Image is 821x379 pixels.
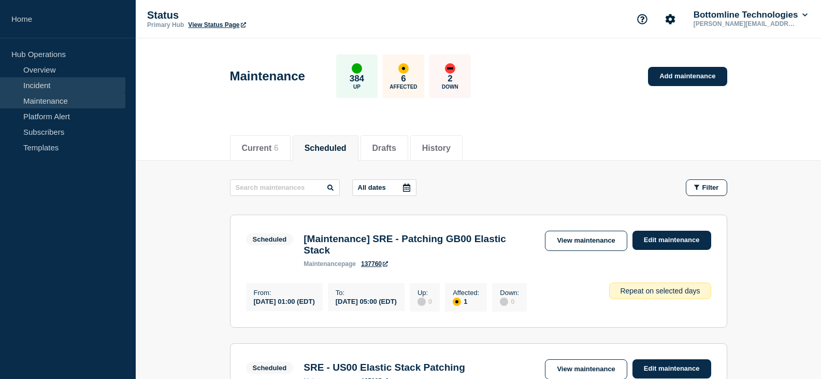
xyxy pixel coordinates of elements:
p: All dates [358,184,386,191]
span: maintenance [304,260,341,268]
p: 2 [448,74,452,84]
div: 0 [500,297,519,306]
div: 1 [453,297,479,306]
div: Scheduled [253,235,287,243]
p: Down [442,84,458,90]
button: Bottomline Technologies [692,10,810,20]
p: Affected [390,84,417,90]
div: affected [398,63,409,74]
button: Filter [686,179,727,196]
button: History [422,144,451,153]
span: 6 [274,144,279,152]
button: Support [631,8,653,30]
p: page [304,260,356,268]
button: Current 6 [242,144,279,153]
h3: SRE - US00 Elastic Stack Patching [304,362,465,373]
p: 6 [401,74,406,84]
h3: [Maintenance] SRE - Patching GB00 Elastic Stack [304,233,535,256]
div: Repeat on selected days [609,283,711,299]
div: down [445,63,455,74]
p: Primary Hub [147,21,184,29]
span: Filter [702,184,719,191]
p: To : [336,289,397,297]
div: Scheduled [253,364,287,372]
div: [DATE] 01:00 (EDT) [254,297,315,305]
button: Account settings [659,8,681,30]
p: 384 [350,74,364,84]
div: up [352,63,362,74]
p: Affected : [453,289,479,297]
h1: Maintenance [230,69,305,83]
p: Up : [417,289,432,297]
div: affected [453,298,461,306]
a: View Status Page [188,21,246,29]
p: [PERSON_NAME][EMAIL_ADDRESS][PERSON_NAME][DOMAIN_NAME] [692,20,799,27]
button: Scheduled [305,144,347,153]
div: 0 [417,297,432,306]
p: Status [147,9,354,21]
p: From : [254,289,315,297]
div: disabled [417,298,426,306]
p: Down : [500,289,519,297]
a: 137760 [361,260,388,268]
p: Up [353,84,361,90]
button: All dates [352,179,416,196]
a: Edit maintenance [632,231,711,250]
div: [DATE] 05:00 (EDT) [336,297,397,305]
a: View maintenance [545,231,627,251]
a: Add maintenance [648,67,727,86]
div: disabled [500,298,508,306]
button: Drafts [372,144,396,153]
a: Edit maintenance [632,359,711,378]
input: Search maintenances [230,179,340,196]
